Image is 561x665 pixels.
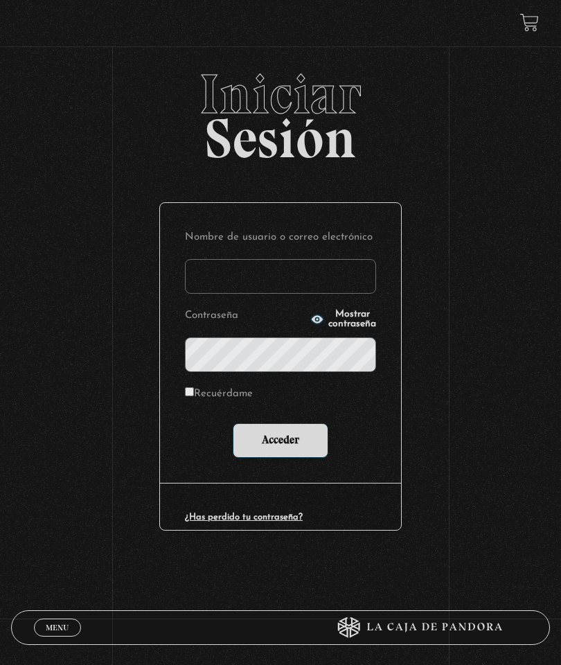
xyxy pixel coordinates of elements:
input: Recuérdame [185,387,194,396]
label: Contraseña [185,306,306,326]
input: Acceder [233,423,328,458]
span: Menu [46,623,69,632]
a: ¿Has perdido tu contraseña? [185,513,303,522]
a: View your shopping cart [520,13,539,32]
label: Nombre de usuario o correo electrónico [185,228,376,248]
h2: Sesión [11,66,550,155]
span: Iniciar [11,66,550,122]
span: Mostrar contraseña [328,310,376,329]
label: Recuérdame [185,384,253,405]
button: Mostrar contraseña [310,310,376,329]
span: Cerrar [41,635,73,645]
